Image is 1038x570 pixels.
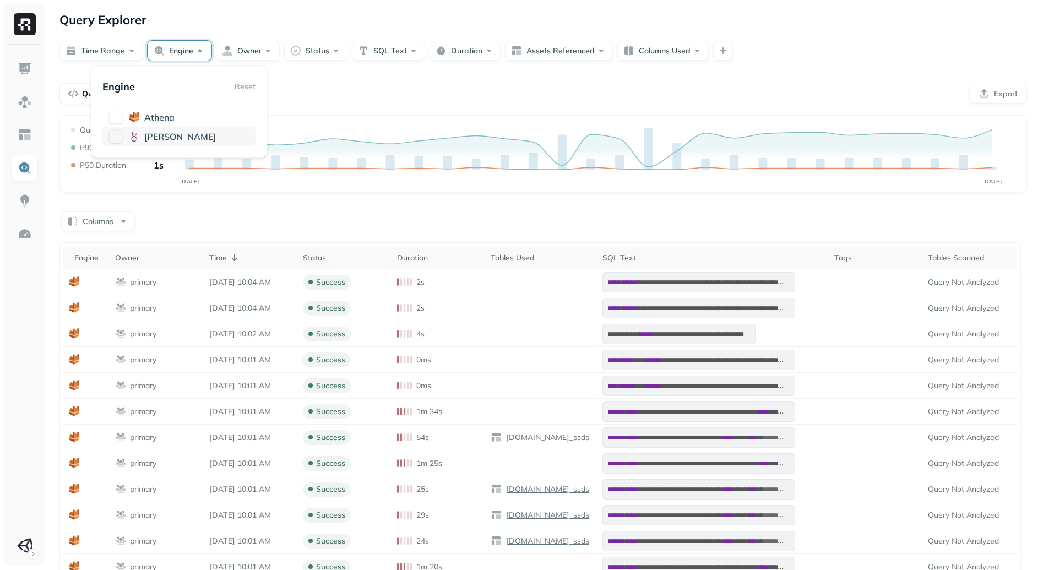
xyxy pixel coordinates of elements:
p: success [316,355,345,365]
p: 54s [416,432,429,443]
div: Engine [74,253,104,263]
div: Tags [834,253,917,263]
span: athena [144,112,175,123]
img: workgroup [115,484,127,495]
p: [DOMAIN_NAME]_ssds [504,484,589,495]
button: Columns Used [617,41,709,61]
div: Tables Used [491,253,591,263]
p: Query Explorer [59,10,146,30]
img: workgroup [115,432,127,443]
p: [DOMAIN_NAME]_ssds [504,536,589,546]
p: [DOMAIN_NAME]_ssds [504,432,589,443]
p: primary [130,510,156,520]
button: Export [969,84,1027,104]
img: Dashboard [18,62,32,76]
p: primary [130,303,156,313]
p: primary [130,329,156,339]
button: Columns [61,211,135,231]
img: workgroup [115,406,127,417]
img: workgroup [115,380,127,391]
p: P50 Duration [80,160,126,171]
p: success [316,277,345,287]
img: workgroup [115,354,127,365]
span: [PERSON_NAME] [144,131,216,142]
img: workgroup [115,458,127,469]
button: Duration [430,41,501,61]
div: Duration [397,253,480,263]
button: SQL Text [352,41,425,61]
p: primary [130,432,156,443]
img: table [491,432,502,443]
div: Owner [115,253,198,263]
img: workgroup [115,535,127,546]
img: Query Explorer [18,161,32,175]
p: success [316,458,345,469]
div: Tables Scanned [928,253,1011,263]
img: Unity [17,538,32,553]
p: Sep 7, 2025 10:01 AM [209,406,292,417]
img: workgroup [115,328,127,339]
tspan: [DATE] [180,178,199,185]
p: Query Not Analyzed [928,277,1011,287]
p: success [316,406,345,417]
p: 29s [416,510,429,520]
p: Query Not Analyzed [928,458,1011,469]
p: Sep 7, 2025 10:04 AM [209,303,292,313]
p: Sep 7, 2025 10:01 AM [209,355,292,365]
a: [DOMAIN_NAME]_ssds [502,536,589,546]
p: Sep 7, 2025 10:01 AM [209,484,292,495]
p: Engine [102,80,135,93]
div: Time [209,251,292,264]
p: Sep 7, 2025 10:01 AM [209,536,292,546]
img: Insights [18,194,32,208]
p: Query Not Analyzed [928,484,1011,495]
p: Query Not Analyzed [928,432,1011,443]
p: Sep 7, 2025 10:02 AM [209,329,292,339]
p: 0ms [416,355,431,365]
p: Query Not Analyzed [928,303,1011,313]
p: 1s [154,160,164,171]
p: success [316,510,345,520]
p: P90 Duration [80,143,126,153]
img: Optimization [18,227,32,241]
div: SQL Text [602,253,823,263]
p: primary [130,458,156,469]
a: [DOMAIN_NAME]_ssds [502,510,589,520]
p: 1m 25s [416,458,442,469]
p: 0ms [416,381,431,391]
button: Owner [216,41,280,61]
p: primary [130,277,156,287]
p: [DOMAIN_NAME]_ssds [504,510,589,520]
a: [DOMAIN_NAME]_ssds [502,432,589,443]
img: workgroup [115,302,127,313]
p: 25s [416,484,429,495]
p: Query Not Analyzed [928,510,1011,520]
img: workgroup [115,276,127,287]
p: 1m 34s [416,406,442,417]
img: table [491,535,502,546]
button: Time Range [59,41,143,61]
p: primary [130,355,156,365]
p: Queries [80,125,107,135]
p: 2s [416,303,425,313]
p: success [316,303,345,313]
a: [DOMAIN_NAME]_ssds [502,484,589,495]
p: 2s [416,277,425,287]
p: Query Not Analyzed [928,536,1011,546]
img: table [491,509,502,520]
p: Sep 7, 2025 10:01 AM [209,510,292,520]
p: Sep 7, 2025 10:01 AM [209,381,292,391]
img: Ryft [14,13,36,35]
p: Sep 7, 2025 10:04 AM [209,277,292,287]
p: success [316,432,345,443]
button: Engine [148,41,211,61]
p: Sep 7, 2025 10:01 AM [209,458,292,469]
div: Status [303,253,385,263]
tspan: [DATE] [982,178,1002,185]
img: Asset Explorer [18,128,32,142]
p: success [316,484,345,495]
p: Query Not Analyzed [928,329,1011,339]
button: Assets Referenced [505,41,613,61]
img: Assets [18,95,32,109]
p: 4s [416,329,425,339]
